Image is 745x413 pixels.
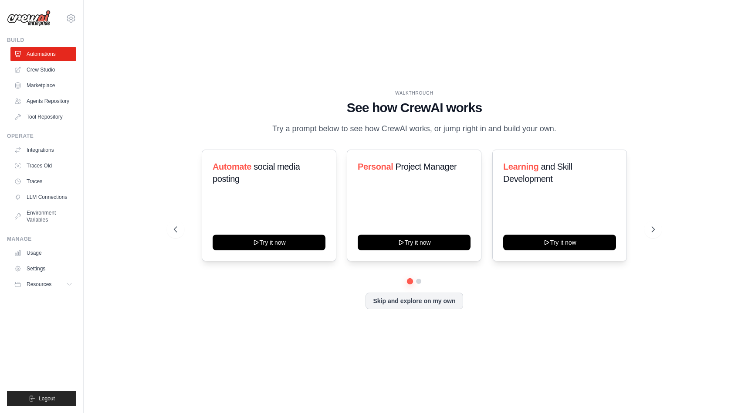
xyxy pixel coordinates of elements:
a: Environment Variables [10,206,76,227]
img: Logo [7,10,51,27]
button: Resources [10,277,76,291]
div: Build [7,37,76,44]
button: Logout [7,391,76,406]
a: Automations [10,47,76,61]
span: Project Manager [396,162,457,171]
p: Try a prompt below to see how CrewAI works, or jump right in and build your own. [268,123,561,135]
a: Integrations [10,143,76,157]
span: Resources [27,281,51,288]
span: Learning [503,162,538,171]
h1: See how CrewAI works [174,100,655,116]
a: LLM Connections [10,190,76,204]
div: Manage [7,236,76,242]
a: Traces Old [10,159,76,173]
div: Operate [7,133,76,140]
button: Try it now [213,235,325,250]
span: and Skill Development [503,162,572,184]
div: WALKTHROUGH [174,90,655,96]
a: Crew Studio [10,63,76,77]
span: Automate [213,162,251,171]
span: Logout [39,395,55,402]
button: Try it now [358,235,471,250]
a: Usage [10,246,76,260]
button: Try it now [503,235,616,250]
button: Skip and explore on my own [366,293,463,309]
span: Personal [358,162,393,171]
a: Settings [10,262,76,276]
a: Agents Repository [10,94,76,108]
iframe: Chat Widget [701,371,745,413]
a: Marketplace [10,79,76,92]
span: social media posting [213,162,300,184]
a: Traces [10,174,76,188]
a: Tool Repository [10,110,76,124]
